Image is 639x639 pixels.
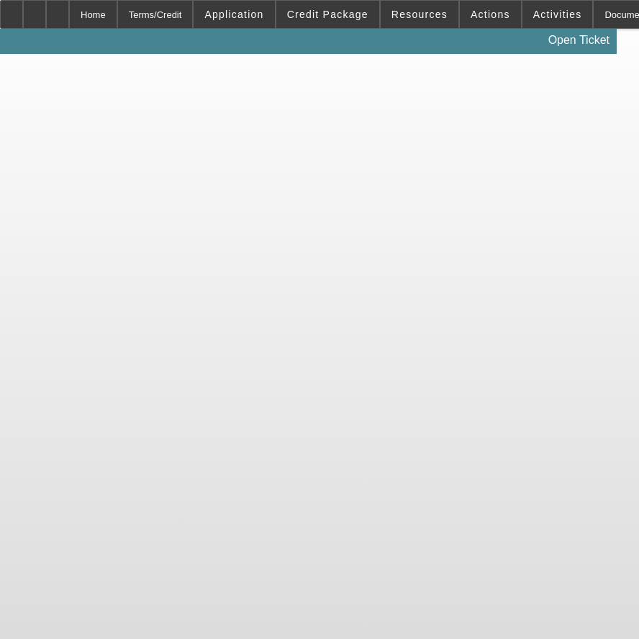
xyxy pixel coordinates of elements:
[460,1,521,28] button: Actions
[522,1,593,28] button: Activities
[287,9,368,20] span: Credit Package
[471,9,510,20] span: Actions
[276,1,379,28] button: Credit Package
[533,9,582,20] span: Activities
[381,1,458,28] button: Resources
[204,9,263,20] span: Application
[391,9,448,20] span: Resources
[543,28,615,53] a: Open Ticket
[194,1,274,28] button: Application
